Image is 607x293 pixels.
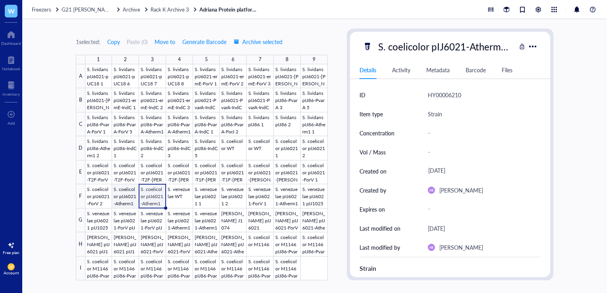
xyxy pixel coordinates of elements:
a: G21 [PERSON_NAME] -80 [62,6,121,13]
span: AB [429,245,433,249]
div: 8 [286,55,288,64]
div: Created on [360,167,387,175]
a: Dashboard [1,28,21,46]
div: Add [8,121,15,125]
span: Move to [155,39,175,45]
div: - [425,125,538,141]
div: 7 [259,55,261,64]
div: Strain [360,264,541,273]
a: Freezers [32,6,60,13]
div: Metadata [426,66,450,74]
div: Account [4,270,19,275]
span: AB [429,188,433,192]
div: 9 [313,55,315,64]
span: Archive selected [234,39,282,45]
div: A [76,64,85,88]
span: G21 [PERSON_NAME] -80 [62,6,124,13]
span: Freezers [32,6,51,13]
div: D [76,136,85,160]
div: ID [360,91,365,99]
div: - [425,202,538,216]
div: Last modified on [360,224,400,233]
div: 4 [178,55,181,64]
div: Last modified by [360,243,400,252]
div: Free plan [3,250,19,255]
div: 1 [97,55,100,64]
span: W [8,6,15,16]
div: Details [360,66,376,74]
div: Vol / Mass [360,148,386,156]
div: B [76,88,85,112]
div: [DATE] [425,164,538,178]
button: Paste (0) [127,35,148,48]
div: S. coelicolor pIJ6021-Atherm1 3 [375,38,516,55]
div: Inventory [2,92,20,96]
span: Archive [123,6,140,13]
div: [DATE] [428,224,445,233]
div: G [76,208,85,232]
div: 3 [151,55,154,64]
div: Expires on [360,205,385,214]
div: [PERSON_NAME] [439,185,483,195]
div: Barcode [466,66,486,74]
div: 2 [124,55,127,64]
div: Item type [360,110,383,118]
div: Notebook [2,66,20,71]
div: H [76,232,85,256]
span: Generate Barcode [182,39,226,45]
div: Dashboard [1,41,21,46]
button: Archive selected [233,35,283,48]
div: Strain [428,109,442,119]
span: Copy [107,39,120,45]
button: Generate Barcode [182,35,227,48]
div: 6 [232,55,234,64]
a: Notebook [2,54,20,71]
a: ArchiveRack K Archive 3 [123,6,198,13]
button: Move to [154,35,176,48]
a: Adriana Protein platform strains 3 [199,6,259,13]
div: C [76,112,85,136]
div: E [76,160,85,184]
span: LF [9,265,13,269]
div: F [76,184,85,208]
div: 1 selected: [76,37,101,46]
div: Concentration [360,129,394,137]
span: Rack K Archive 3 [151,6,189,13]
div: Activity [392,66,410,74]
a: Inventory [2,79,20,96]
div: [PERSON_NAME] [439,243,483,252]
button: Copy [107,35,120,48]
div: Files [502,66,512,74]
div: Created by [360,186,386,195]
div: 5 [205,55,208,64]
div: - [425,144,538,160]
div: I [76,256,85,280]
div: HY00006210 [428,90,461,100]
